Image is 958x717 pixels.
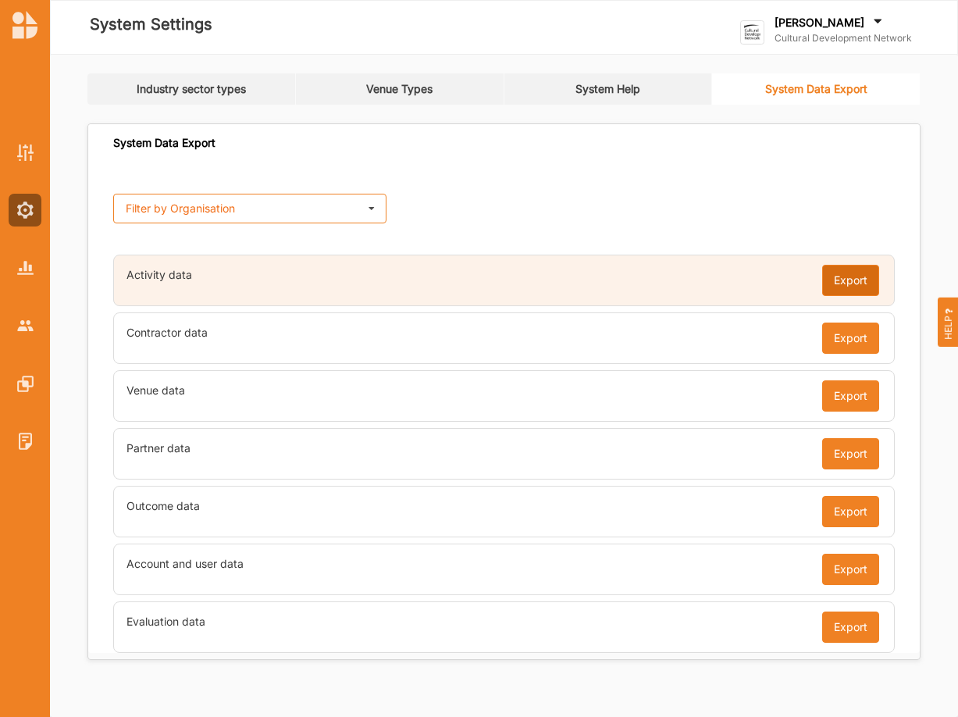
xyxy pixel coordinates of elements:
[17,376,34,392] img: Features
[126,498,200,521] label: Outcome data
[17,144,34,161] img: Activity Settings
[126,325,208,348] label: Contractor data
[126,203,235,214] div: Filter by Organisation
[9,425,41,458] a: System Logs
[87,73,296,105] a: Industry sector types
[126,441,191,463] label: Partner data
[822,496,879,527] button: Export
[17,433,34,449] img: System Logs
[17,261,34,274] img: System Reports
[9,136,41,169] a: Activity Settings
[113,136,215,150] div: System Data Export
[775,16,864,30] label: [PERSON_NAME]
[822,612,879,643] button: Export
[17,320,34,330] img: Accounts & Users
[9,367,41,400] a: Features
[822,380,879,412] button: Export
[12,11,37,39] img: logo
[740,20,764,45] img: logo
[504,73,713,105] a: System Help
[126,383,185,405] label: Venue data
[90,12,212,37] label: System Settings
[296,73,504,105] a: Venue Types
[822,323,879,354] button: Export
[9,194,41,227] a: System Settings
[9,309,41,342] a: Accounts & Users
[712,73,921,105] a: System Data Export
[126,267,192,290] label: Activity data
[126,614,205,637] label: Evaluation data
[9,251,41,284] a: System Reports
[17,202,34,219] img: System Settings
[775,32,912,45] label: Cultural Development Network
[822,265,879,296] button: Export
[822,554,879,585] button: Export
[822,438,879,469] button: Export
[126,556,244,579] label: Account and user data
